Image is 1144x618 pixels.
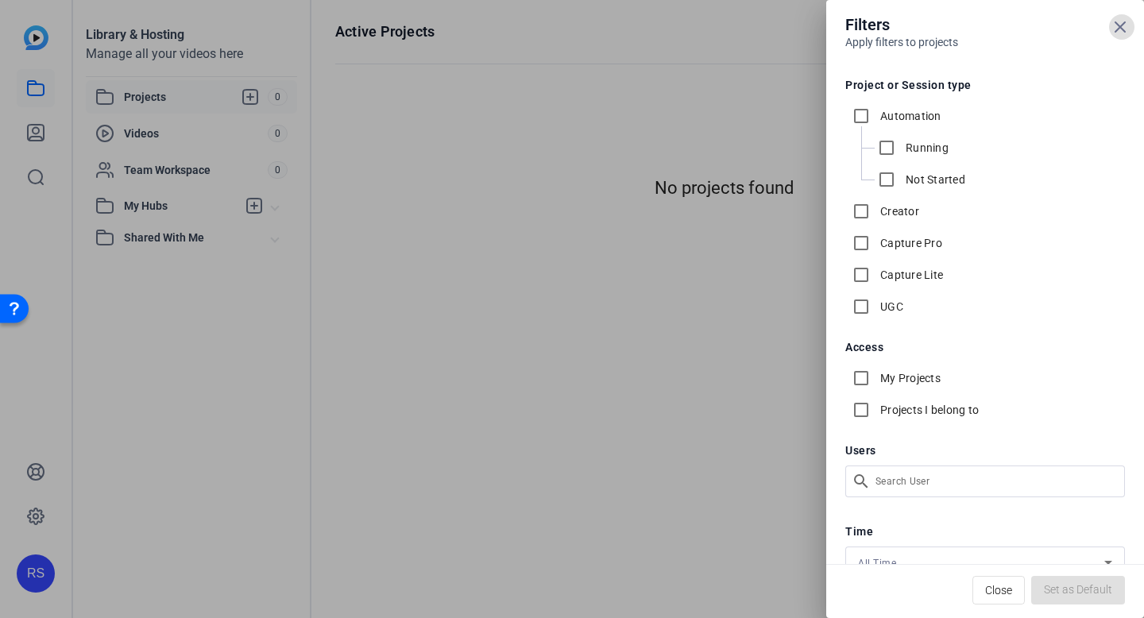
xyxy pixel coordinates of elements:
label: Capture Pro [877,235,942,251]
span: Close [985,575,1012,605]
label: UGC [877,299,903,315]
h5: Users [845,445,1125,456]
label: Capture Lite [877,267,943,283]
label: My Projects [877,370,941,386]
h5: Access [845,342,1125,353]
h4: Filters [845,13,1125,37]
label: Not Started [902,172,965,187]
mat-icon: search [845,465,872,497]
h5: Time [845,526,1125,537]
label: Running [902,140,949,156]
h6: Apply filters to projects [845,37,1125,48]
label: Projects I belong to [877,402,979,418]
label: Creator [877,203,919,219]
input: Search User [875,472,1112,491]
span: All Time [858,558,896,569]
h5: Project or Session type [845,79,1125,91]
label: Automation [877,108,941,124]
button: Close [972,576,1025,604]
